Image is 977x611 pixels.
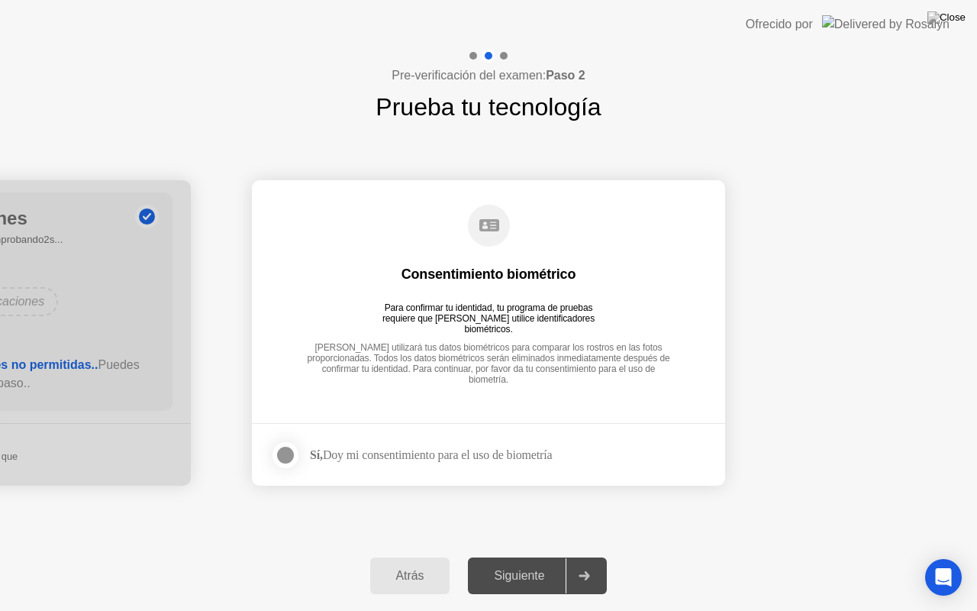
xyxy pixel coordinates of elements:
div: Atrás [375,569,446,583]
div: [PERSON_NAME] utilizará tus datos biométricos para comparar los rostros en las fotos proporcionad... [301,342,676,377]
button: Siguiente [468,558,607,594]
h4: Pre-verificación del examen: [392,66,585,85]
button: Atrás [370,558,450,594]
div: Doy mi consentimiento para el uso de biometría [310,448,552,462]
h1: Prueba tu tecnología [376,89,601,125]
strong: Sí, [310,448,323,461]
img: Delivered by Rosalyn [822,15,950,33]
div: Open Intercom Messenger [925,559,962,596]
b: Paso 2 [546,69,585,82]
div: Consentimiento biométrico [401,265,576,283]
img: Close [927,11,966,24]
div: Siguiente [472,569,566,583]
div: Ofrecido por [746,15,813,34]
div: Para confirmar tu identidad, tu programa de pruebas requiere que [PERSON_NAME] utilice identifica... [374,302,604,324]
